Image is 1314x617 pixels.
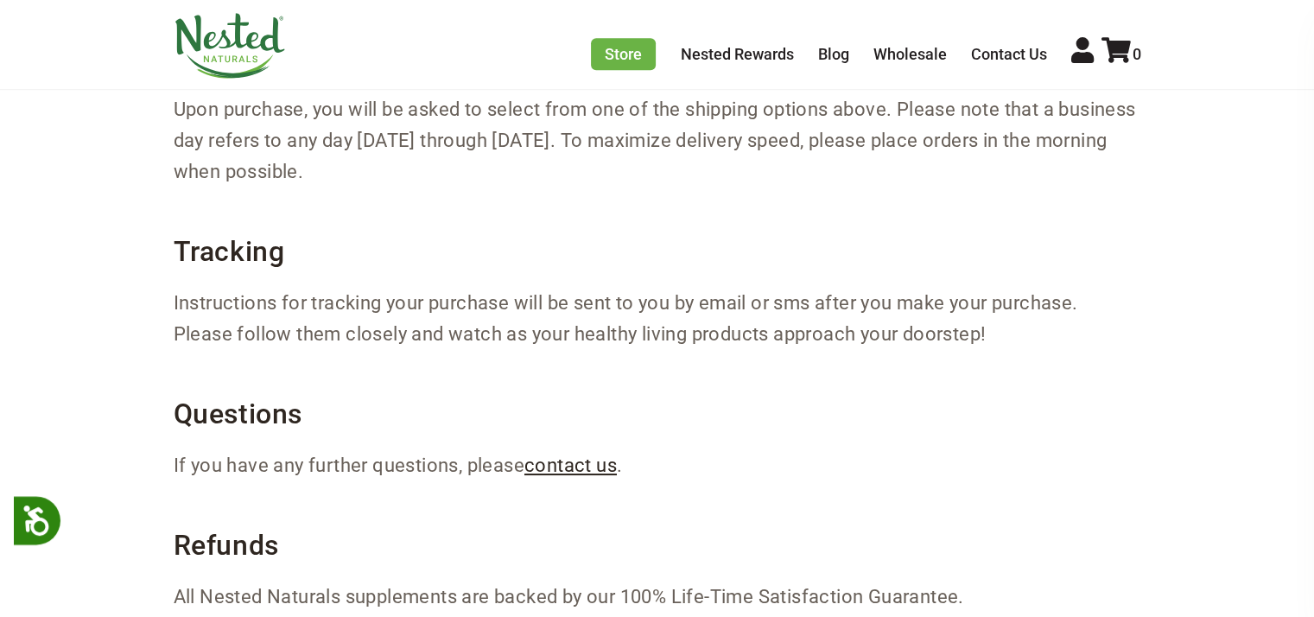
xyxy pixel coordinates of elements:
[174,381,1141,433] h3: Questions
[1133,45,1141,63] span: 0
[591,38,656,70] a: Store
[524,455,617,476] a: contact us
[1101,45,1141,63] a: 0
[174,13,286,79] img: Nested Naturals
[873,45,947,63] a: Wholesale
[174,512,1141,564] h3: Refunds
[174,288,1141,350] p: Instructions for tracking your purchase will be sent to you by email or sms after you make your p...
[681,45,794,63] a: Nested Rewards
[174,450,1141,481] p: If you have any further questions, please .
[174,582,1141,613] p: All Nested Naturals supplements are backed by our 100% Life-Time Satisfaction Guarantee.
[174,219,1141,270] h3: Tracking
[818,45,849,63] a: Blog
[174,94,1141,188] p: Upon purchase, you will be asked to select from one of the shipping options above. Please note th...
[971,45,1047,63] a: Contact Us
